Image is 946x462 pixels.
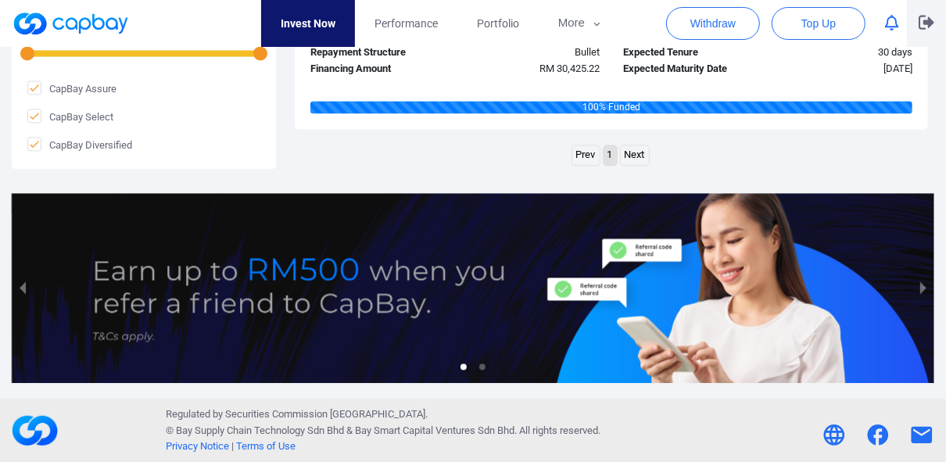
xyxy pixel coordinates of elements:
[801,16,836,31] span: Top Up
[479,364,486,370] li: slide item 2
[12,407,58,453] img: footerLogo
[539,63,600,74] span: RM 30,425.22
[455,45,611,61] div: Bullet
[768,61,924,77] div: [DATE]
[166,406,600,455] p: Regulated by Securities Commission [GEOGRAPHIC_DATA]. © Bay Supply Chain Technology Sdn Bhd & . A...
[772,7,865,40] button: Top Up
[166,440,229,452] a: Privacy Notice
[27,137,132,152] span: CapBay Diversified
[27,109,113,124] span: CapBay Select
[27,81,116,96] span: CapBay Assure
[355,424,514,436] span: Bay Smart Capital Ventures Sdn Bhd
[460,364,467,370] li: slide item 1
[666,7,760,40] button: Withdraw
[477,15,519,32] span: Portfolio
[621,145,649,165] a: Next page
[299,45,455,61] div: Repayment Structure
[611,61,768,77] div: Expected Maturity Date
[12,193,34,383] button: previous slide / item
[236,440,296,452] a: Terms of Use
[912,193,934,383] button: next slide / item
[572,145,600,165] a: Previous page
[374,15,438,32] span: Performance
[611,45,768,61] div: Expected Tenure
[299,61,455,77] div: Financing Amount
[310,101,912,113] div: 100 % Funded
[768,45,924,61] div: 30 days
[604,145,617,165] a: Page 1 is your current page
